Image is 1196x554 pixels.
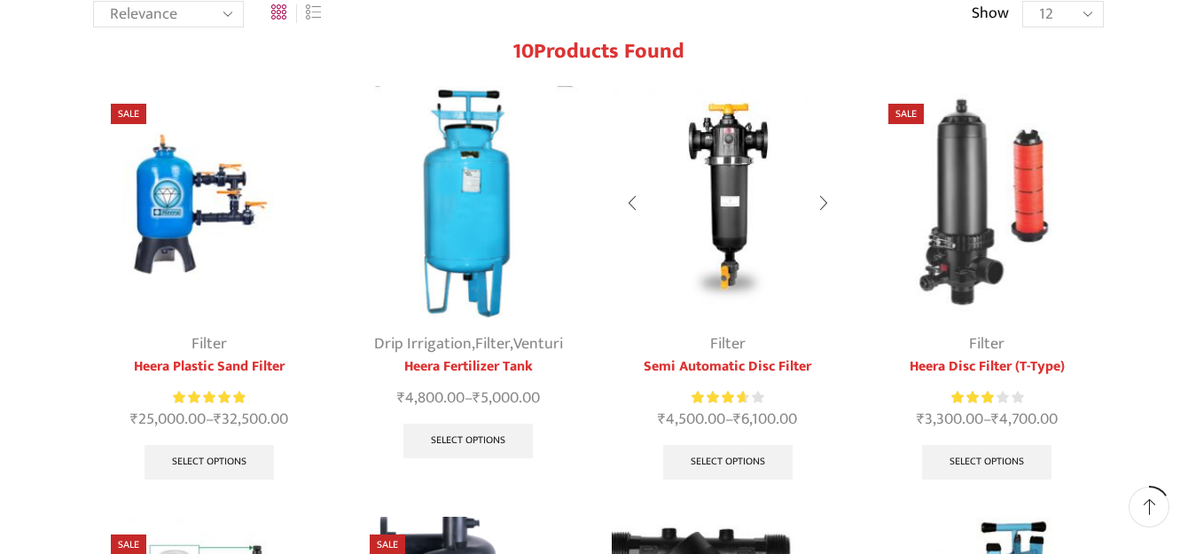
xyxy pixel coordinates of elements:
[658,406,725,433] bdi: 4,500.00
[917,406,925,433] span: ₹
[692,388,763,407] div: Rated 3.67 out of 5
[888,104,924,124] span: Sale
[969,331,1004,357] a: Filter
[214,406,222,433] span: ₹
[352,332,585,356] div: , ,
[991,406,1058,433] bdi: 4,700.00
[352,386,585,410] span: –
[871,356,1104,378] a: Heera Disc Filter (T-Type)
[93,408,326,432] span: –
[93,86,326,319] img: Heera Plastic Sand Filter
[130,406,138,433] span: ₹
[692,388,744,407] span: Rated out of 5
[145,445,274,480] a: Select options for “Heera Plastic Sand Filter”
[473,385,540,411] bdi: 5,000.00
[972,3,1009,26] span: Show
[352,86,585,319] img: Heera Fertilizer Tank
[473,385,481,411] span: ₹
[93,1,244,27] select: Shop order
[917,406,983,433] bdi: 3,300.00
[352,356,585,378] a: Heera Fertilizer Tank
[111,104,146,124] span: Sale
[710,331,746,357] a: Filter
[192,331,227,357] a: Filter
[871,86,1104,319] img: Heera Disc Filter (T-Type)
[374,331,472,357] a: Drip Irrigation
[663,445,793,480] a: Select options for “Semi Automatic Disc Filter”
[658,406,666,433] span: ₹
[612,408,845,432] span: –
[871,408,1104,432] span: –
[534,34,684,69] span: Products found
[173,388,245,407] span: Rated out of 5
[93,356,326,378] a: Heera Plastic Sand Filter
[214,406,288,433] bdi: 32,500.00
[403,424,533,459] a: Select options for “Heera Fertilizer Tank”
[475,331,510,357] a: Filter
[951,388,995,407] span: Rated out of 5
[951,388,1023,407] div: Rated 3.00 out of 5
[513,331,563,357] a: Venturi
[991,406,999,433] span: ₹
[612,356,845,378] a: Semi Automatic Disc Filter
[173,388,245,407] div: Rated 5.00 out of 5
[512,34,534,69] span: 10
[733,406,741,433] span: ₹
[397,385,405,411] span: ₹
[612,86,845,319] img: Semi Automatic Disc Filter
[130,406,206,433] bdi: 25,000.00
[733,406,797,433] bdi: 6,100.00
[397,385,465,411] bdi: 4,800.00
[922,445,1051,480] a: Select options for “Heera Disc Filter (T-Type)”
